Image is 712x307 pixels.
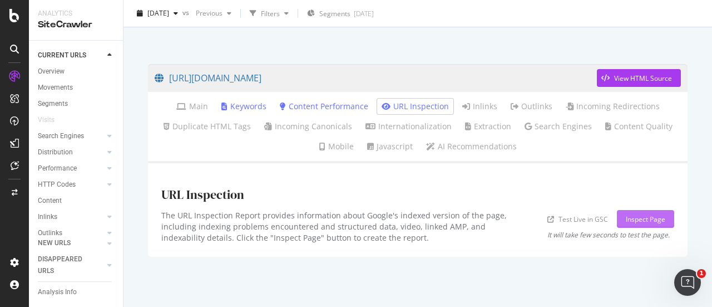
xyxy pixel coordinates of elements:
a: Inlinks [38,211,104,223]
a: Inlinks [462,101,497,112]
div: [DATE] [354,9,374,18]
a: Main [176,101,208,112]
a: URL Inspection [382,101,449,112]
a: CURRENT URLS [38,50,104,61]
a: HTTP Codes [38,179,104,191]
div: Search Engines [38,130,84,142]
div: Distribution [38,147,73,158]
a: Outlinks [511,101,552,112]
div: SiteCrawler [38,18,114,31]
button: Previous [191,4,236,22]
a: NEW URLS [38,237,104,249]
a: Javascript [367,141,413,152]
div: It will take few seconds to test the page. [547,230,670,240]
button: [DATE] [132,4,182,22]
div: Segments [38,98,68,110]
div: Outlinks [38,227,62,239]
h1: URL Inspection [161,188,244,201]
div: NEW URLS [38,237,71,249]
a: Search Engines [525,121,592,132]
button: Filters [245,4,293,22]
div: DISAPPEARED URLS [38,254,94,277]
div: Analytics [38,9,114,18]
a: Segments [38,98,115,110]
div: Overview [38,66,65,77]
a: Performance [38,163,104,174]
a: Extraction [465,121,511,132]
div: Filters [261,8,280,18]
div: Movements [38,82,73,94]
div: Analysis Info [38,286,77,298]
a: Content Performance [280,101,368,112]
span: Previous [191,8,222,18]
button: Inspect Page [617,210,674,228]
a: DISAPPEARED URLS [38,254,104,277]
div: Content [38,195,62,207]
a: Visits [38,114,66,126]
div: CURRENT URLS [38,50,86,61]
div: Performance [38,163,77,174]
a: Keywords [221,101,266,112]
a: Overview [38,66,115,77]
a: Analysis Info [38,286,115,298]
a: Internationalization [365,121,452,132]
a: [URL][DOMAIN_NAME] [155,64,597,92]
button: View HTML Source [597,69,681,87]
a: Search Engines [38,130,104,142]
a: Mobile [319,141,354,152]
a: Content Quality [605,121,673,132]
div: Inlinks [38,211,57,223]
span: Segments [319,9,350,18]
a: Test Live in GSC [547,213,608,225]
span: 2025 Oct. 4th [147,8,169,18]
span: 1 [697,269,706,278]
a: Outlinks [38,227,104,239]
a: Content [38,195,115,207]
div: The URL Inspection Report provides information about Google's indexed version of the page, includ... [161,210,507,243]
div: View HTML Source [614,74,672,83]
a: AI Recommendations [426,141,517,152]
a: Duplicate HTML Tags [164,121,251,132]
a: Distribution [38,147,104,158]
button: Segments[DATE] [303,4,378,22]
a: Incoming Redirections [566,101,660,112]
div: HTTP Codes [38,179,76,191]
iframe: Intercom live chat [674,269,701,296]
div: Visits [38,114,55,126]
div: Inspect Page [626,215,665,224]
span: vs [182,7,191,17]
a: Incoming Canonicals [264,121,352,132]
a: Movements [38,82,115,94]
